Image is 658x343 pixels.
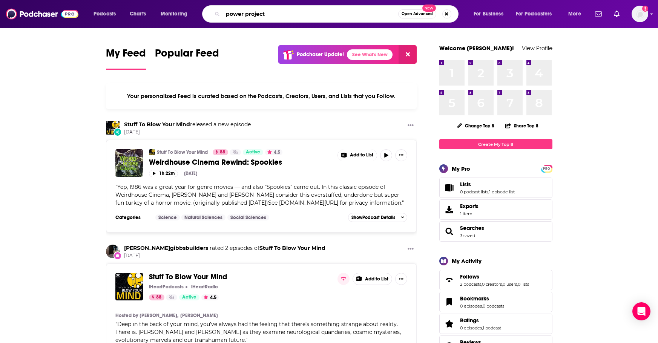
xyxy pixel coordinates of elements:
p: iHeartRadio [191,284,218,290]
button: Show More Button [338,149,377,161]
a: Follows [460,273,529,280]
a: Bookmarks [442,297,457,307]
a: Show notifications dropdown [611,8,623,20]
a: 88 [213,149,228,155]
a: Active [179,294,199,300]
p: Podchaser Update! [297,51,344,58]
a: Science [155,214,180,220]
button: open menu [563,8,591,20]
div: Search podcasts, credits, & more... [209,5,466,23]
a: 1 episode list [489,189,515,194]
a: [PERSON_NAME] [180,312,218,318]
a: Stuff To Blow Your Mind [124,121,190,128]
span: Active [182,294,196,301]
a: 0 episodes [460,303,482,309]
span: Exports [460,203,479,210]
img: Stuff To Blow Your Mind [115,273,143,300]
a: Exports [439,199,552,220]
span: Lists [460,181,471,188]
div: New Review [114,251,122,260]
span: Monitoring [161,9,187,19]
svg: Add a profile image [642,6,648,12]
a: Stuff To Blow Your Mind [259,245,325,251]
span: Ratings [439,314,552,334]
img: Stuff To Blow Your Mind [149,149,155,155]
span: Active [246,149,260,156]
span: Weirdhouse Cinema Rewind: Spookies [149,158,282,167]
span: Bookmarks [460,295,489,302]
span: [DATE] [124,253,325,259]
a: Lists [442,182,457,193]
span: Searches [439,221,552,242]
a: Bookmarks [460,295,504,302]
a: Searches [442,226,457,237]
span: More [568,9,581,19]
span: Stuff To Blow Your Mind [149,272,227,282]
button: Add to List [353,273,393,285]
a: j.gibbsbuilders [124,245,208,251]
h4: Hosted by [115,312,138,318]
span: 88 [220,149,225,156]
span: Charts [130,9,146,19]
span: , [482,325,483,331]
a: 3 saved [460,233,475,238]
span: [DATE] [124,129,251,135]
button: Show More Button [405,245,417,254]
span: Add to List [350,152,373,158]
button: Show More Button [405,121,417,130]
a: Create My Top 8 [439,139,552,149]
img: Stuff To Blow Your Mind [106,121,120,135]
input: Search podcasts, credits, & more... [223,8,398,20]
div: My Pro [452,165,470,172]
div: New Episode [114,128,122,136]
h3: of [124,245,325,252]
div: Open Intercom Messenger [632,302,650,320]
a: 0 episodes [460,325,482,331]
a: Stuff To Blow Your Mind [149,273,227,281]
img: Podchaser - Follow, Share and Rate Podcasts [6,7,78,21]
a: Natural Sciences [181,214,225,220]
span: Podcasts [94,9,116,19]
img: User Profile [632,6,648,22]
a: Follows [442,275,457,285]
span: For Podcasters [516,9,552,19]
span: Searches [460,225,484,231]
span: Bookmarks [439,292,552,312]
a: 0 podcasts [483,303,504,309]
p: iHeartPodcasts [149,284,184,290]
a: 0 podcast lists [460,189,488,194]
span: Follows [439,270,552,290]
button: 4.5 [201,294,219,300]
span: 1 item [460,211,479,216]
a: Ratings [442,318,457,329]
a: Weirdhouse Cinema Rewind: Spookies [149,158,332,167]
a: My Feed [106,47,146,70]
span: , [517,282,518,287]
span: For Business [474,9,503,19]
a: PRO [542,165,551,171]
button: Share Top 8 [505,118,539,133]
img: j.gibbsbuilders [106,245,120,258]
div: [DATE] [184,171,197,176]
span: Follows [460,273,479,280]
span: 88 [156,294,161,301]
span: , [482,303,483,309]
a: [PERSON_NAME], [140,312,178,318]
span: Open Advanced [402,12,433,16]
span: Logged in as Ashley_Beenen [632,6,648,22]
h3: Categories [115,214,149,220]
a: Active [243,149,263,155]
a: iHeartRadioiHeartRadio [189,284,218,290]
span: " " [115,184,404,206]
h3: released a new episode [124,121,251,128]
button: ShowPodcast Details [348,213,408,222]
a: Lists [460,181,515,188]
span: Ratings [460,317,479,324]
span: Show Podcast Details [351,215,395,220]
a: Social Sciences [227,214,269,220]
